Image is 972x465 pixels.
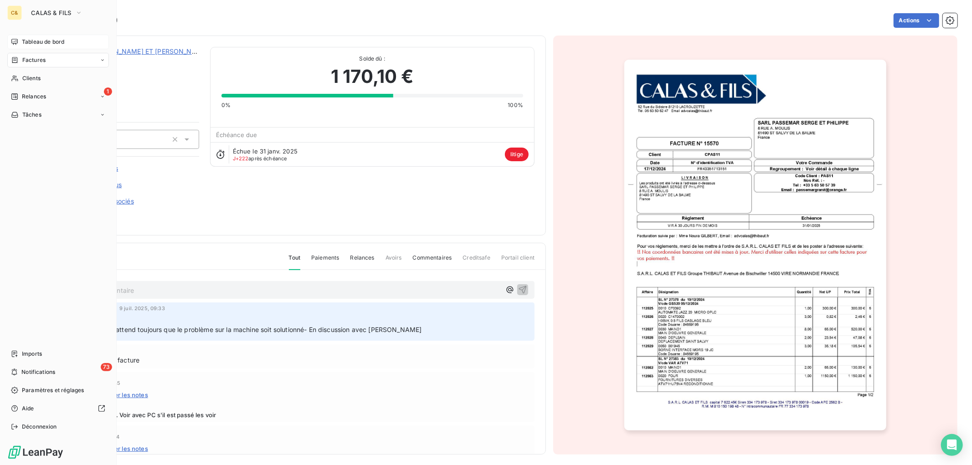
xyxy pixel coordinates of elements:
[233,156,287,161] span: après échéance
[59,401,531,409] span: Notes :
[22,38,64,46] span: Tableau de bord
[22,423,57,431] span: Déconnexion
[61,326,422,333] span: [PERSON_NAME] attend toujours que le problème sur la machine soit solutionné- En discussion avec ...
[22,404,34,413] span: Aide
[101,363,112,371] span: 73
[31,9,72,16] span: CALAS & FILS
[894,13,939,28] button: Actions
[216,131,257,138] span: Échéance due
[22,74,41,82] span: Clients
[95,391,148,399] span: Masquer les notes
[331,63,414,90] span: 1 170,10 €
[463,254,490,269] span: Creditsafe
[95,445,148,452] span: Masquer les notes
[104,87,112,96] span: 1
[311,254,339,269] span: Paiements
[350,254,374,269] span: Relances
[22,56,46,64] span: Factures
[624,60,886,430] img: invoice_thumbnail
[941,434,963,456] div: Open Intercom Messenger
[413,254,452,269] span: Commentaires
[22,386,84,394] span: Paramètres et réglages
[59,411,531,419] span: Appel sans réponse. Voir avec PC s'il est passé les voir
[22,111,41,119] span: Tâches
[501,254,535,269] span: Portail client
[221,101,231,109] span: 0%
[72,58,199,65] span: CPAS11
[119,306,165,311] span: 9 juil. 2025, 09:33
[7,445,64,460] img: Logo LeanPay
[7,401,109,416] a: Aide
[508,101,523,109] span: 100%
[72,47,208,55] a: SARL [PERSON_NAME] ET [PERSON_NAME]
[7,5,22,20] div: C&
[22,92,46,101] span: Relances
[505,148,529,161] span: litige
[233,148,298,155] span: Échue le 31 janv. 2025
[289,254,301,270] span: Tout
[386,254,402,269] span: Avoirs
[21,368,55,376] span: Notifications
[22,350,42,358] span: Imports
[221,55,523,63] span: Solde dû :
[233,155,249,162] span: J+222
